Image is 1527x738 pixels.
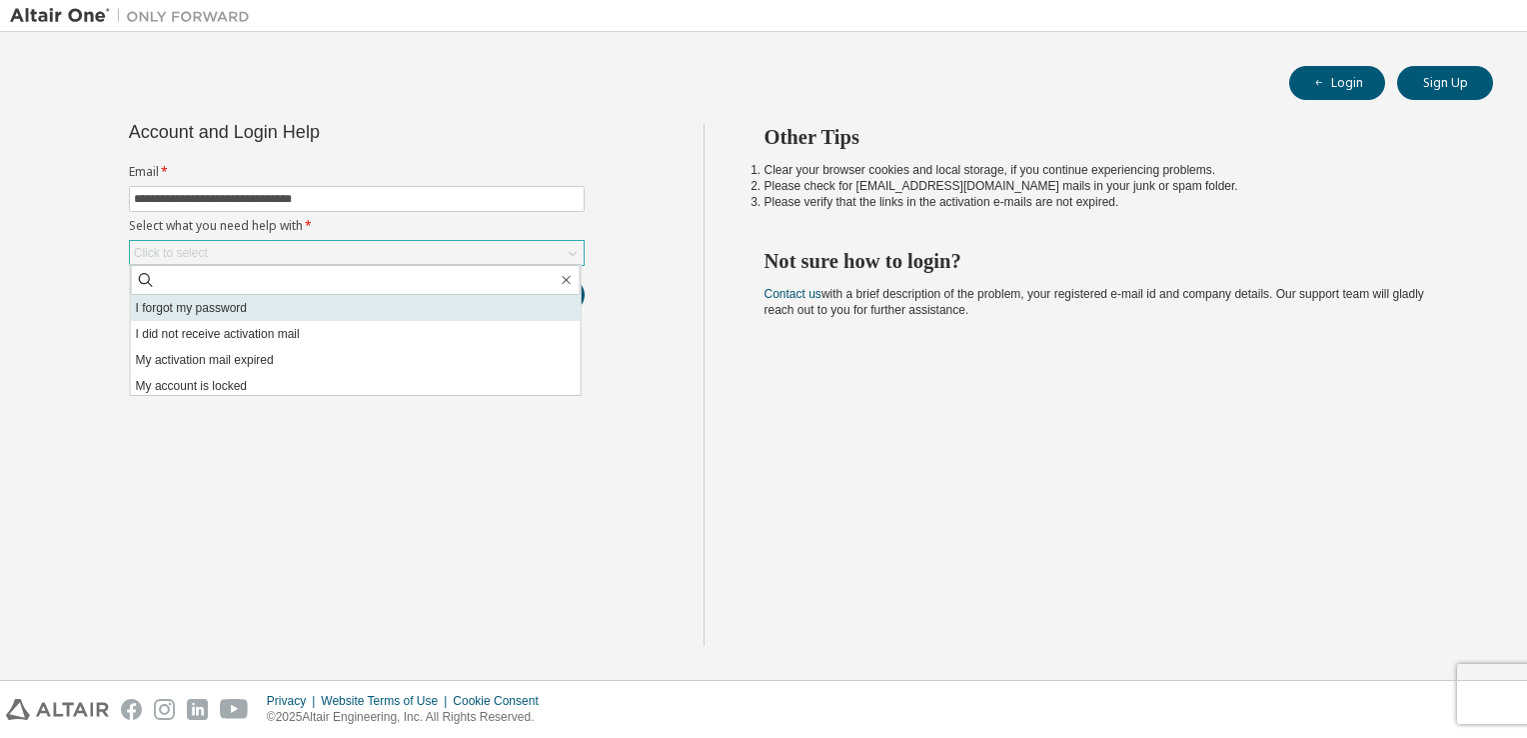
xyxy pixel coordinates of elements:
[129,124,494,140] div: Account and Login Help
[129,164,585,180] label: Email
[764,287,821,301] a: Contact us
[1289,66,1385,100] button: Login
[154,699,175,720] img: instagram.svg
[1397,66,1493,100] button: Sign Up
[453,693,550,709] div: Cookie Consent
[220,699,249,720] img: youtube.svg
[321,693,453,709] div: Website Terms of Use
[10,6,260,26] img: Altair One
[764,178,1458,194] li: Please check for [EMAIL_ADDRESS][DOMAIN_NAME] mails in your junk or spam folder.
[764,194,1458,210] li: Please verify that the links in the activation e-mails are not expired.
[764,248,1458,274] h2: Not sure how to login?
[187,699,208,720] img: linkedin.svg
[267,693,321,709] div: Privacy
[131,295,581,321] li: I forgot my password
[764,124,1458,150] h2: Other Tips
[130,241,584,265] div: Click to select
[764,162,1458,178] li: Clear your browser cookies and local storage, if you continue experiencing problems.
[121,699,142,720] img: facebook.svg
[6,699,109,720] img: altair_logo.svg
[129,218,585,234] label: Select what you need help with
[267,709,551,726] p: © 2025 Altair Engineering, Inc. All Rights Reserved.
[134,245,208,261] div: Click to select
[764,287,1424,317] span: with a brief description of the problem, your registered e-mail id and company details. Our suppo...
